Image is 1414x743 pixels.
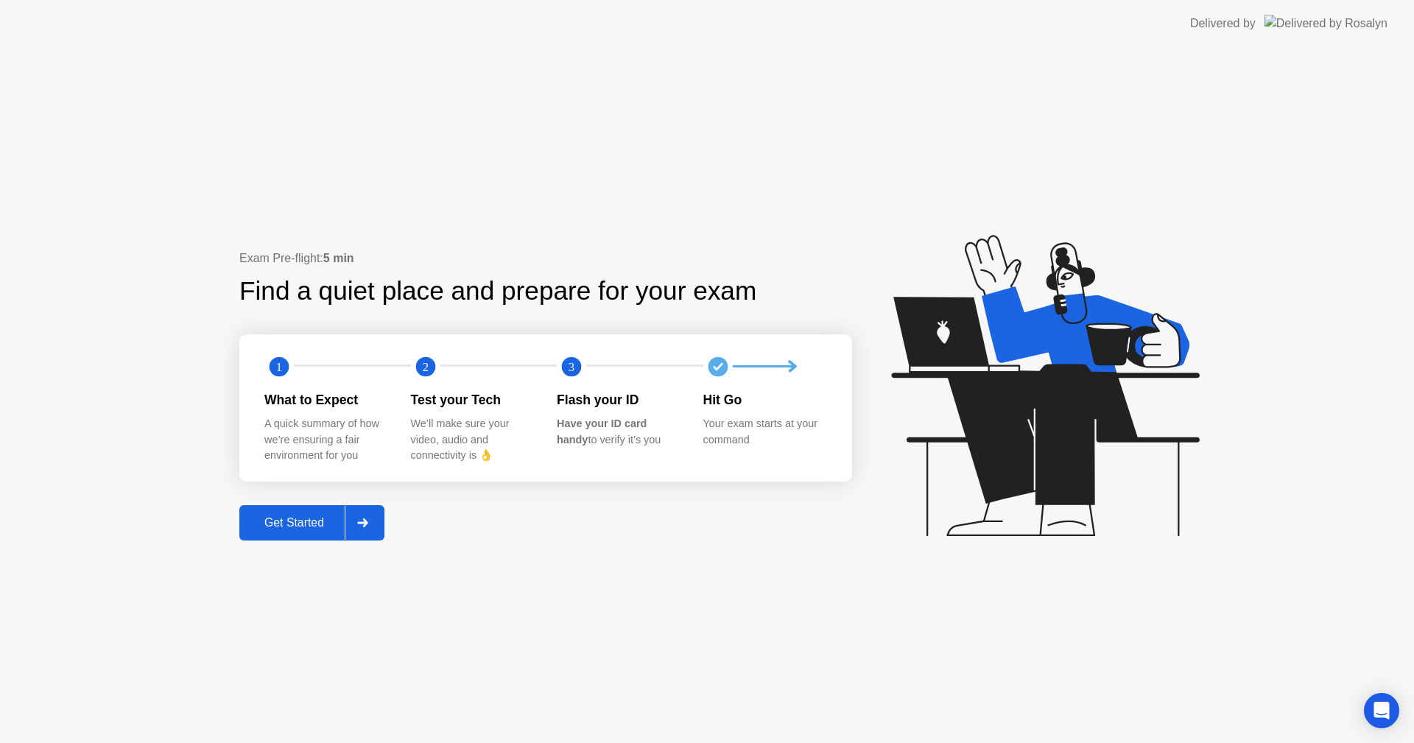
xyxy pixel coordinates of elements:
div: Open Intercom Messenger [1364,693,1399,728]
div: Your exam starts at your command [703,416,826,448]
div: Find a quiet place and prepare for your exam [239,272,759,311]
text: 1 [276,359,282,373]
div: We’ll make sure your video, audio and connectivity is 👌 [411,416,534,464]
div: Test your Tech [411,390,534,409]
img: Delivered by Rosalyn [1264,15,1387,32]
div: Exam Pre-flight: [239,250,852,267]
div: What to Expect [264,390,387,409]
div: Flash your ID [557,390,680,409]
div: Delivered by [1190,15,1256,32]
div: Get Started [244,516,345,529]
b: 5 min [323,252,354,264]
button: Get Started [239,505,384,540]
b: Have your ID card handy [557,418,647,446]
text: 3 [569,359,574,373]
div: to verify it’s you [557,416,680,448]
text: 2 [422,359,428,373]
div: Hit Go [703,390,826,409]
div: A quick summary of how we’re ensuring a fair environment for you [264,416,387,464]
